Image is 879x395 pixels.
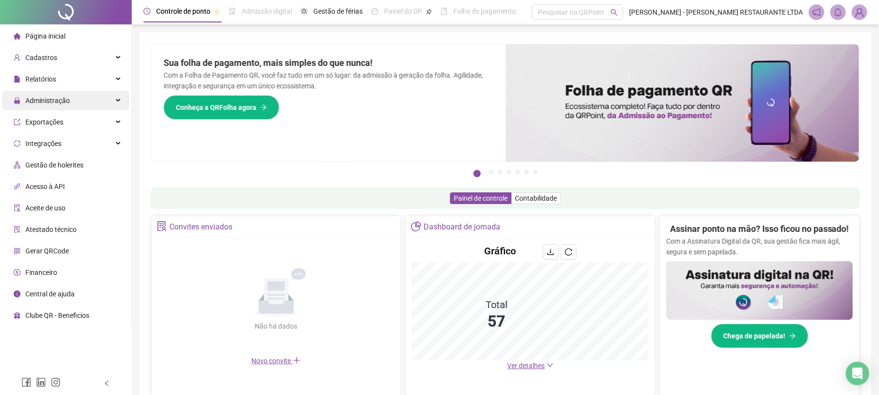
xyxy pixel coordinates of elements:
span: Exportações [25,118,63,126]
span: info-circle [14,291,20,297]
span: audit [14,205,20,211]
span: instagram [51,377,61,387]
button: 1 [473,170,481,177]
span: apartment [14,162,20,168]
span: pushpin [214,9,220,15]
span: clock-circle [143,8,150,15]
span: linkedin [36,377,46,387]
p: Com a Assinatura Digital da QR, sua gestão fica mais ágil, segura e sem papelada. [666,236,853,257]
span: Gestão de holerites [25,161,83,169]
span: Admissão digital [242,7,292,15]
span: facebook [21,377,31,387]
span: download [547,248,554,256]
img: banner%2F02c71560-61a6-44d4-94b9-c8ab97240462.png [666,261,853,320]
span: Página inicial [25,32,65,40]
span: Atestado técnico [25,226,77,233]
button: 3 [498,170,503,175]
button: Conheça a QRFolha agora [164,95,279,120]
button: 4 [507,170,511,175]
span: lock [14,97,20,104]
span: Aceite de uso [25,204,65,212]
span: Central de ajuda [25,290,75,298]
span: Integrações [25,140,61,147]
span: Gestão de férias [313,7,363,15]
button: 2 [489,170,494,175]
div: Não há dados [231,321,321,332]
div: Dashboard de jornada [424,219,500,235]
span: Painel do DP [384,7,422,15]
h4: Gráfico [484,244,516,258]
span: api [14,183,20,190]
a: Ver detalhes down [508,362,553,370]
span: left [103,380,110,387]
span: dashboard [371,8,378,15]
span: pie-chart [411,221,421,231]
div: Open Intercom Messenger [846,362,869,385]
span: home [14,33,20,40]
span: sun [301,8,307,15]
span: Controle de ponto [156,7,210,15]
span: [PERSON_NAME] - [PERSON_NAME] RESTAURANTE LTDA [629,7,803,18]
span: reload [565,248,572,256]
span: Relatórios [25,75,56,83]
span: pushpin [426,9,432,15]
span: gift [14,312,20,319]
span: book [441,8,448,15]
img: banner%2F8d14a306-6205-4263-8e5b-06e9a85ad873.png [506,44,859,162]
span: arrow-right [789,333,796,339]
span: file-done [229,8,236,15]
span: Painel de controle [454,194,508,202]
span: sync [14,140,20,147]
span: Cadastros [25,54,57,62]
span: solution [14,226,20,233]
div: Convites enviados [169,219,232,235]
span: arrow-right [260,104,267,111]
h2: Sua folha de pagamento, mais simples do que nunca! [164,56,494,70]
span: Clube QR - Beneficios [25,312,89,319]
span: Chega de papelada! [723,331,785,341]
span: Folha de pagamento [453,7,516,15]
span: qrcode [14,248,20,254]
span: Contabilidade [515,194,557,202]
span: Novo convite [252,357,301,365]
span: Gerar QRCode [25,247,69,255]
button: 5 [515,170,520,175]
span: dollar [14,269,20,276]
span: bell [834,8,842,17]
span: plus [293,356,301,364]
span: Ver detalhes [508,362,545,370]
span: search [611,9,618,16]
span: Financeiro [25,269,57,276]
button: 6 [524,170,529,175]
button: Chega de papelada! [711,324,808,348]
p: Com a Folha de Pagamento QR, você faz tudo em um só lugar: da admissão à geração da folha. Agilid... [164,70,494,91]
span: Conheça a QRFolha agora [176,102,256,113]
span: solution [157,221,167,231]
span: export [14,119,20,125]
img: 52917 [852,5,867,20]
span: Acesso à API [25,183,65,190]
h2: Assinar ponto na mão? Isso ficou no passado! [670,222,849,236]
span: Administração [25,97,70,104]
span: down [547,362,553,369]
span: file [14,76,20,83]
button: 7 [533,170,538,175]
span: user-add [14,54,20,61]
span: notification [812,8,821,17]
